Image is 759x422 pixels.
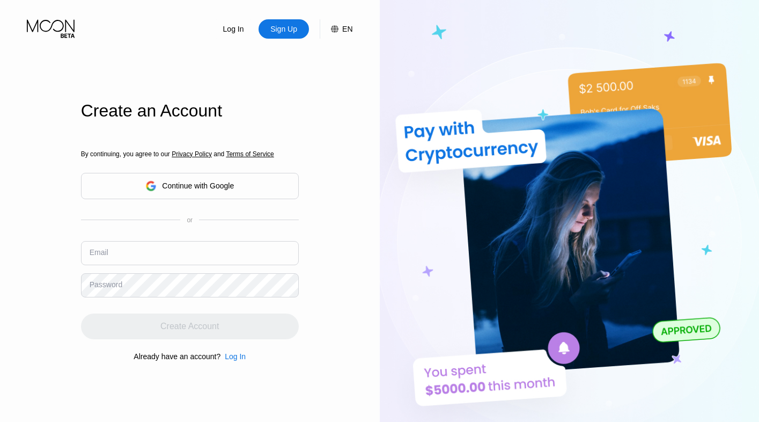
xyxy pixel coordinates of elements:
[342,25,352,33] div: EN
[269,24,298,34] div: Sign Up
[222,24,245,34] div: Log In
[259,19,309,39] div: Sign Up
[226,150,274,158] span: Terms of Service
[187,216,193,224] div: or
[162,181,234,190] div: Continue with Google
[225,352,246,361] div: Log In
[172,150,212,158] span: Privacy Policy
[320,19,352,39] div: EN
[81,150,299,158] div: By continuing, you agree to our
[81,173,299,199] div: Continue with Google
[134,352,220,361] div: Already have an account?
[220,352,246,361] div: Log In
[90,248,108,257] div: Email
[208,19,259,39] div: Log In
[212,150,226,158] span: and
[90,280,122,289] div: Password
[81,101,299,121] div: Create an Account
